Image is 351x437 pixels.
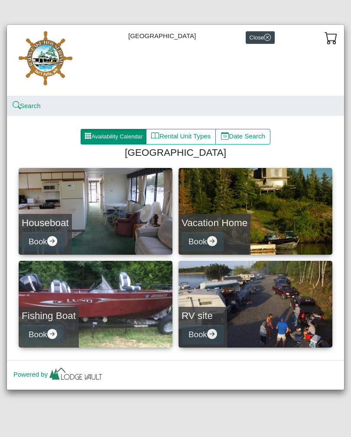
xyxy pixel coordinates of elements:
[13,31,78,89] img: 55466189-bbd8-41c3-ab33-5e957c8145a3.jpg
[13,371,104,378] a: Powered by
[246,31,275,44] button: Closex circle
[47,329,57,339] svg: arrow right circle fill
[182,325,224,345] button: Bookarrow right circle fill
[215,129,270,145] button: calendar dateDate Search
[182,232,224,252] button: Bookarrow right circle fill
[22,217,69,229] h4: Houseboat
[221,132,229,140] svg: calendar date
[207,329,217,339] svg: arrow right circle fill
[47,236,57,246] svg: arrow right circle fill
[13,102,20,109] svg: search
[146,129,216,145] button: bookRental Unit Types
[182,310,224,322] h4: RV site
[151,132,159,140] svg: book
[22,310,76,322] h4: Fishing Boat
[22,232,64,252] button: Bookarrow right circle fill
[22,325,64,345] button: Bookarrow right circle fill
[325,31,338,44] svg: cart
[264,34,271,41] svg: x circle
[207,236,217,246] svg: arrow right circle fill
[182,217,247,229] h4: Vacation Home
[48,365,104,384] img: lv-small.ca335149.png
[13,102,41,109] a: searchSearch
[7,25,344,96] div: [GEOGRAPHIC_DATA]
[22,147,329,158] h4: [GEOGRAPHIC_DATA]
[81,129,146,145] button: grid3x3 gap fillAvailability Calendar
[84,132,91,139] svg: grid3x3 gap fill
